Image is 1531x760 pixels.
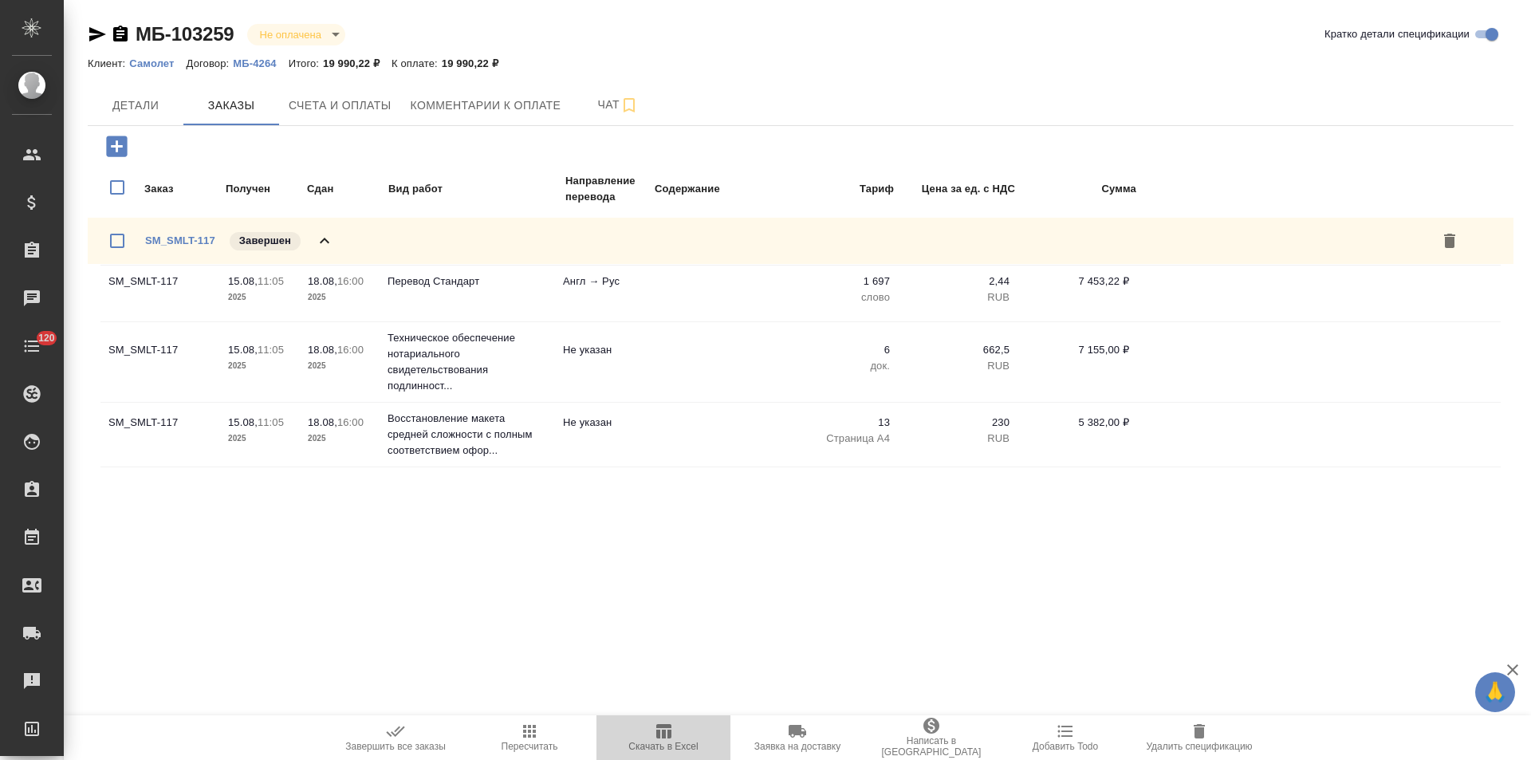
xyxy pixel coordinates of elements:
[1017,172,1137,206] td: Сумма
[258,416,284,428] p: 11:05
[233,57,288,69] p: МБ-4264
[136,23,234,45] a: МБ-103259
[4,326,60,366] a: 120
[88,218,1513,264] div: SM_SMLT-117Завершен
[233,56,288,69] a: МБ-4264
[388,411,547,459] p: Восстановление макета средней сложности с полным соответствием офор...
[786,342,890,358] p: 6
[388,274,547,289] p: Перевод Стандарт
[654,172,781,206] td: Содержание
[323,57,392,69] p: 19 990,22 ₽
[555,266,643,321] td: Англ → Рус
[392,57,442,69] p: К оплате:
[100,334,220,390] td: SM_SMLT-117
[580,95,656,115] span: Чат
[1025,274,1129,289] p: 7 453,22 ₽
[555,407,643,463] td: Не указан
[258,275,284,287] p: 11:05
[906,358,1010,374] p: RUB
[97,96,174,116] span: Детали
[1025,342,1129,358] p: 7 155,00 ₽
[228,289,292,305] p: 2025
[442,57,510,69] p: 19 990,22 ₽
[129,57,186,69] p: Самолет
[388,330,547,394] p: Техническое обеспечение нотариального свидетельствования подлинност...
[239,233,291,249] p: Завершен
[88,57,129,69] p: Клиент:
[337,416,364,428] p: 16:00
[906,342,1010,358] p: 662,5
[100,266,220,321] td: SM_SMLT-117
[308,416,337,428] p: 18.08,
[786,274,890,289] p: 1 697
[337,344,364,356] p: 16:00
[228,358,292,374] p: 2025
[786,358,890,374] p: док.
[1025,415,1129,431] p: 5 382,00 ₽
[620,96,639,115] svg: Подписаться
[1324,26,1470,42] span: Кратко детали спецификации
[906,415,1010,431] p: 230
[289,57,323,69] p: Итого:
[187,57,234,69] p: Договор:
[786,431,890,447] p: Страница А4
[306,172,386,206] td: Сдан
[906,289,1010,305] p: RUB
[228,344,258,356] p: 15.08,
[258,344,284,356] p: 11:05
[100,407,220,463] td: SM_SMLT-117
[308,358,372,374] p: 2025
[1482,675,1509,709] span: 🙏
[1475,672,1515,712] button: 🙏
[88,25,107,44] button: Скопировать ссылку для ЯМессенджера
[228,416,258,428] p: 15.08,
[193,96,270,116] span: Заказы
[555,334,643,390] td: Не указан
[247,24,345,45] div: Не оплачена
[29,330,65,346] span: 120
[145,234,215,246] a: SM_SMLT-117
[144,172,223,206] td: Заказ
[228,431,292,447] p: 2025
[906,431,1010,447] p: RUB
[786,289,890,305] p: слово
[786,415,890,431] p: 13
[411,96,561,116] span: Комментарии к оплате
[388,172,563,206] td: Вид работ
[896,172,1016,206] td: Цена за ед. с НДС
[308,431,372,447] p: 2025
[228,275,258,287] p: 15.08,
[565,172,652,206] td: Направление перевода
[111,25,130,44] button: Скопировать ссылку
[308,275,337,287] p: 18.08,
[783,172,895,206] td: Тариф
[308,344,337,356] p: 18.08,
[129,56,186,69] a: Самолет
[225,172,305,206] td: Получен
[308,289,372,305] p: 2025
[337,275,364,287] p: 16:00
[255,28,326,41] button: Не оплачена
[95,130,139,163] button: Добавить заказ
[289,96,392,116] span: Счета и оплаты
[906,274,1010,289] p: 2,44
